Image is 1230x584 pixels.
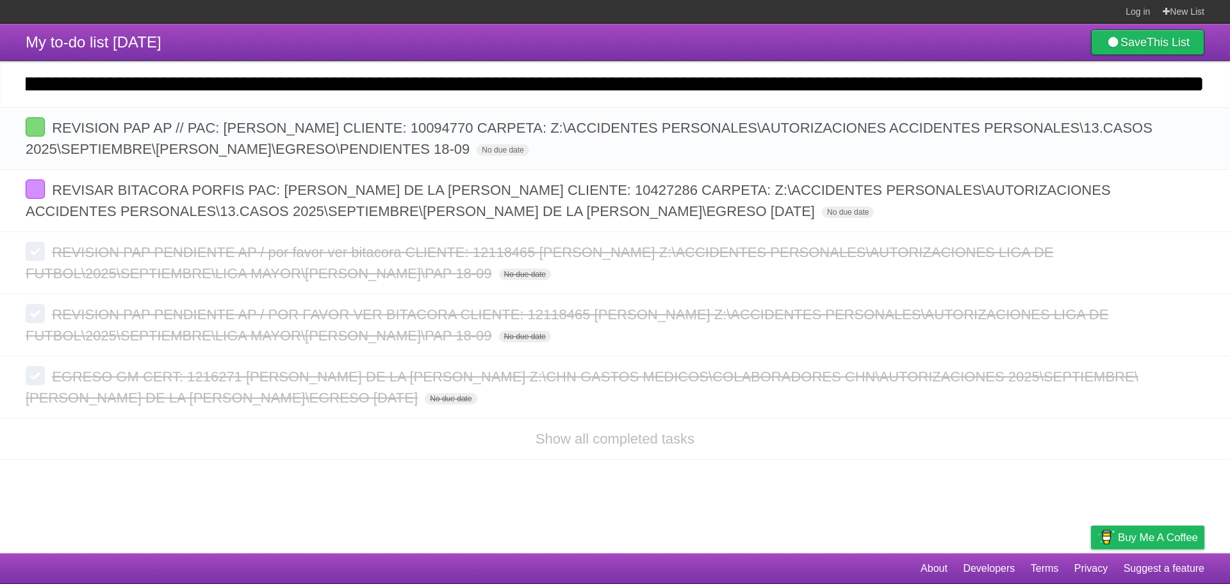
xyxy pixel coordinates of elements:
[26,120,1152,157] span: REVISION PAP AP // PAC: [PERSON_NAME] CLIENTE: 10094770 CARPETA: Z:\ACCIDENTES PERSONALES\AUTORIZ...
[26,306,1108,344] span: REVISION PAP PENDIENTE AP / POR FAVOR VER BITACORA CLIENTE: 12118465 [PERSON_NAME] Z:\ACCIDENTES ...
[1118,526,1198,549] span: Buy me a coffee
[26,33,161,51] span: My to-do list [DATE]
[536,431,694,447] a: Show all completed tasks
[499,331,551,342] span: No due date
[425,393,477,405] span: No due date
[499,269,551,280] span: No due date
[26,369,1138,406] span: EGRESO GM CERT: 1216271 [PERSON_NAME] DE LA [PERSON_NAME] Z:\CHN GASTOS MEDICOS\COLABORADORES CHN...
[1147,36,1190,49] b: This List
[26,179,45,199] label: Done
[26,117,45,137] label: Done
[26,304,45,323] label: Done
[26,242,45,261] label: Done
[1124,556,1204,581] a: Suggest a feature
[26,182,1111,219] span: REVISAR BITACORA PORFIS PAC: [PERSON_NAME] DE LA [PERSON_NAME] CLIENTE: 10427286 CARPETA: Z:\ACCI...
[921,556,947,581] a: About
[1091,29,1204,55] a: SaveThis List
[477,144,529,156] span: No due date
[1091,526,1204,549] a: Buy me a coffee
[822,206,874,218] span: No due date
[26,244,1053,281] span: REVISION PAP PENDIENTE AP / por favor ver bitacora CLIENTE: 12118465 [PERSON_NAME] Z:\ACCIDENTES ...
[963,556,1015,581] a: Developers
[26,366,45,385] label: Done
[1031,556,1059,581] a: Terms
[1097,526,1115,548] img: Buy me a coffee
[1074,556,1108,581] a: Privacy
